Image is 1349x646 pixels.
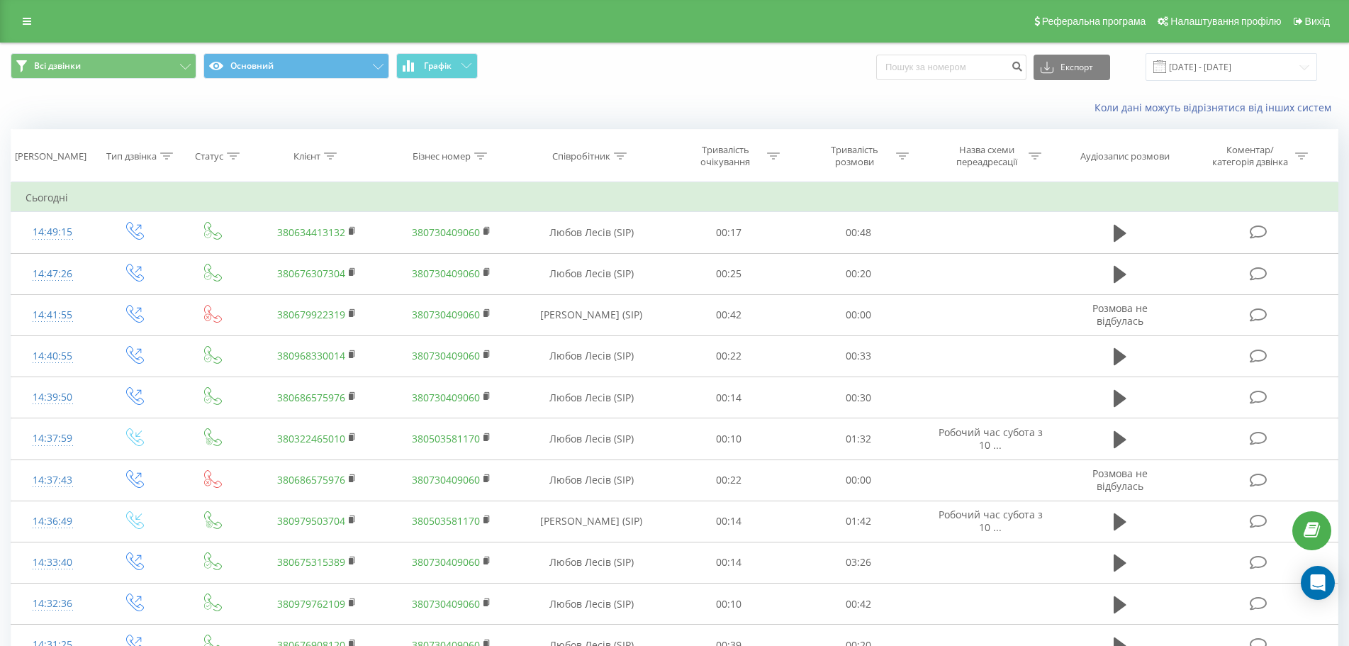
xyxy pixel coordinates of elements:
button: Всі дзвінки [11,53,196,79]
td: 00:17 [664,212,794,253]
div: 14:37:59 [26,425,79,452]
div: Статус [195,150,223,162]
div: Open Intercom Messenger [1301,566,1335,600]
td: 00:20 [793,253,923,294]
a: 380730409060 [412,267,480,280]
td: 00:30 [793,377,923,418]
td: 00:14 [664,542,794,583]
td: 00:14 [664,501,794,542]
td: Любов Лесів (SIP) [519,212,664,253]
td: 01:32 [793,418,923,460]
td: Любов Лесів (SIP) [519,377,664,418]
div: 14:32:36 [26,590,79,618]
a: 380979762109 [277,597,345,611]
a: 380322465010 [277,432,345,445]
div: 14:41:55 [26,301,79,329]
a: 380730409060 [412,391,480,404]
td: Любов Лесів (SIP) [519,335,664,377]
div: Співробітник [552,150,610,162]
td: 00:42 [664,294,794,335]
td: 00:10 [664,584,794,625]
td: 00:00 [793,294,923,335]
a: 380686575976 [277,473,345,486]
a: 380686575976 [277,391,345,404]
a: 380979503704 [277,514,345,528]
div: 14:39:50 [26,384,79,411]
input: Пошук за номером [876,55,1026,80]
a: 380730409060 [412,555,480,569]
button: Основний [203,53,389,79]
td: 01:42 [793,501,923,542]
td: [PERSON_NAME] (SIP) [519,294,664,335]
div: 14:49:15 [26,218,79,246]
button: Експорт [1034,55,1110,80]
a: 380503581170 [412,432,480,445]
a: 380675315389 [277,555,345,569]
a: Коли дані можуть відрізнятися вiд інших систем [1095,101,1338,114]
td: 00:14 [664,377,794,418]
span: Реферальна програма [1042,16,1146,27]
td: Любов Лесів (SIP) [519,418,664,460]
a: 380730409060 [412,473,480,486]
span: Робочий час субота з 10 ... [939,425,1043,452]
td: [PERSON_NAME] (SIP) [519,501,664,542]
div: Тривалість розмови [817,144,892,168]
td: 00:22 [664,460,794,501]
a: 380730409060 [412,349,480,362]
div: [PERSON_NAME] [15,150,86,162]
div: 14:47:26 [26,260,79,288]
div: Аудіозапис розмови [1080,150,1170,162]
div: 14:33:40 [26,549,79,577]
a: 380676307304 [277,267,345,280]
a: 380730409060 [412,308,480,321]
td: Любов Лесів (SIP) [519,253,664,294]
span: Розмова не відбулась [1092,301,1148,328]
div: 14:37:43 [26,467,79,494]
a: 380730409060 [412,225,480,239]
td: 00:33 [793,335,923,377]
a: 380679922319 [277,308,345,321]
a: 380634413132 [277,225,345,239]
span: Вихід [1305,16,1330,27]
div: 14:40:55 [26,343,79,370]
span: Всі дзвінки [34,60,81,72]
td: Любов Лесів (SIP) [519,542,664,583]
td: 00:22 [664,335,794,377]
div: Тип дзвінка [106,150,157,162]
div: Бізнес номер [413,150,471,162]
span: Розмова не відбулась [1092,467,1148,493]
td: Любов Лесів (SIP) [519,460,664,501]
div: Клієнт [293,150,320,162]
div: Тривалість очікування [688,144,763,168]
span: Робочий час субота з 10 ... [939,508,1043,534]
a: 380503581170 [412,514,480,528]
td: Сьогодні [11,184,1338,212]
td: Любов Лесів (SIP) [519,584,664,625]
td: 00:48 [793,212,923,253]
td: 00:25 [664,253,794,294]
div: Назва схеми переадресації [949,144,1025,168]
button: Графік [396,53,478,79]
span: Графік [424,61,452,71]
span: Налаштування профілю [1170,16,1281,27]
td: 00:10 [664,418,794,460]
td: 00:42 [793,584,923,625]
td: 00:00 [793,460,923,501]
a: 380730409060 [412,597,480,611]
td: 03:26 [793,542,923,583]
div: 14:36:49 [26,508,79,535]
a: 380968330014 [277,349,345,362]
div: Коментар/категорія дзвінка [1209,144,1292,168]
